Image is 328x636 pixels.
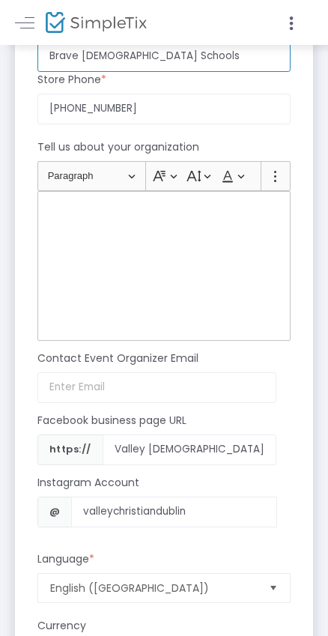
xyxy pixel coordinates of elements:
m-panel-subtitle: Contact Event Organizer Email [37,351,198,366]
m-panel-subtitle: Facebook business page URL [37,413,186,428]
div: Rich Text Editor, main [37,191,291,341]
m-panel-subtitle: Tell us about your organization [37,139,199,155]
span: @ [37,497,72,527]
input: Enter Store Name [37,41,291,72]
div: Editor toolbar [37,161,291,191]
input: Username [103,434,276,465]
input: Enter phone Number [37,94,291,124]
span: Paragraph [48,167,126,185]
button: Select [263,574,284,602]
m-panel-subtitle: Language [37,551,94,567]
input: Enter Email [37,372,276,403]
button: Paragraph [41,164,142,187]
m-panel-subtitle: Instagram Account [37,475,139,491]
m-panel-subtitle: Store Phone [37,72,106,88]
span: English ([GEOGRAPHIC_DATA]) [50,581,257,596]
m-panel-subtitle: Currency [37,618,86,634]
span: https:// [37,434,103,465]
input: Username [71,497,276,527]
